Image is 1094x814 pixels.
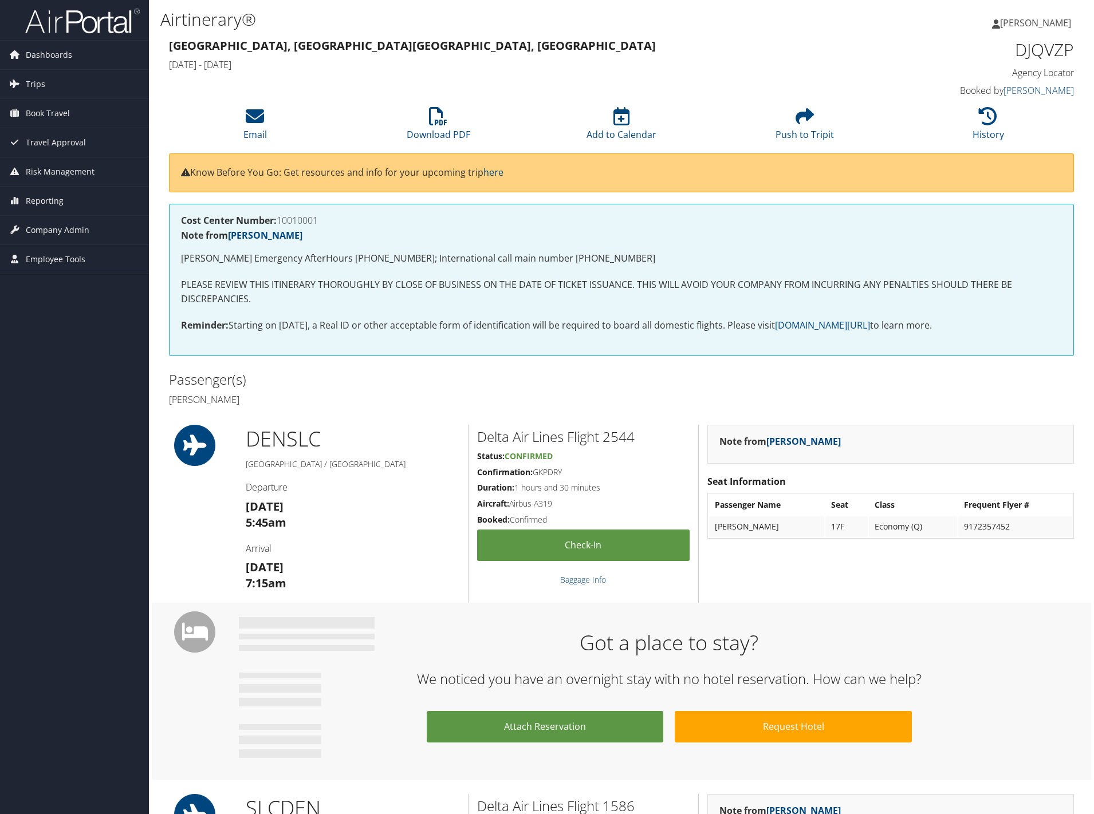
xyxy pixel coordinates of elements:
[246,459,459,470] h5: [GEOGRAPHIC_DATA] / [GEOGRAPHIC_DATA]
[243,113,267,141] a: Email
[246,481,459,493] h4: Departure
[169,58,844,71] h4: [DATE] - [DATE]
[709,495,824,515] th: Passenger Name
[560,574,606,585] a: Baggage Info
[587,113,656,141] a: Add to Calendar
[246,542,459,555] h4: Arrival
[247,629,1091,657] h1: Got a place to stay?
[181,214,277,227] strong: Cost Center Number:
[181,165,1062,180] p: Know Before You Go: Get resources and info for your upcoming trip
[25,7,140,34] img: airportal-logo.png
[477,427,690,446] h2: Delta Air Lines Flight 2544
[26,128,86,157] span: Travel Approval
[26,157,95,186] span: Risk Management
[825,516,868,537] td: 17F
[181,216,1062,225] h4: 10010001
[169,393,613,406] h4: [PERSON_NAME]
[246,425,459,453] h1: DEN SLC
[869,516,957,537] td: Economy (Q)
[26,70,45,98] span: Trips
[958,516,1072,537] td: 9172357452
[775,319,870,331] a: [DOMAIN_NAME][URL]
[246,515,286,530] strong: 5:45am
[246,499,284,514] strong: [DATE]
[505,451,553,461] span: Confirmed
[26,187,64,215] span: Reporting
[160,7,775,31] h1: Airtinerary®
[26,245,85,274] span: Employee Tools
[181,319,229,331] strong: Reminder:
[675,711,911,742] a: Request Hotel
[776,113,834,141] a: Push to Tripit
[169,370,613,389] h2: Passenger(s)
[869,495,957,515] th: Class
[766,435,841,448] a: [PERSON_NAME]
[825,495,868,515] th: Seat
[1000,17,1071,29] span: [PERSON_NAME]
[26,99,70,128] span: Book Travel
[477,482,514,493] strong: Duration:
[477,514,510,525] strong: Booked:
[407,113,470,141] a: Download PDF
[181,251,1062,266] p: [PERSON_NAME] Emergency AfterHours [PHONE_NUMBER]; International call main number [PHONE_NUMBER]
[861,66,1075,79] h4: Agency Locator
[861,38,1075,62] h1: DJQVZP
[477,530,690,561] a: Check-in
[427,711,663,742] a: Attach Reservation
[477,498,509,509] strong: Aircraft:
[477,514,690,525] h5: Confirmed
[477,467,533,477] strong: Confirmation:
[973,113,1004,141] a: History
[169,38,656,53] strong: [GEOGRAPHIC_DATA], [GEOGRAPHIC_DATA] [GEOGRAPHIC_DATA], [GEOGRAPHIC_DATA]
[477,482,690,493] h5: 1 hours and 30 minutes
[719,435,841,448] strong: Note from
[477,467,690,478] h5: GKPDRY
[707,475,786,488] strong: Seat Information
[477,498,690,509] h5: Airbus A319
[246,575,286,591] strong: 7:15am
[181,229,302,242] strong: Note from
[181,278,1062,307] p: PLEASE REVIEW THIS ITINERARY THOROUGHLY BY CLOSE OF BUSINESS ON THE DATE OF TICKET ISSUANCE. THIS...
[1004,84,1074,97] a: [PERSON_NAME]
[992,6,1083,40] a: [PERSON_NAME]
[228,229,302,242] a: [PERSON_NAME]
[246,559,284,575] strong: [DATE]
[477,451,505,461] strong: Status:
[26,41,72,69] span: Dashboards
[181,318,1062,333] p: Starting on [DATE], a Real ID or other acceptable form of identification will be required to boar...
[247,669,1091,689] h2: We noticed you have an overnight stay with no hotel reservation. How can we help?
[958,495,1072,515] th: Frequent Flyer #
[26,216,89,244] span: Company Admin
[483,166,503,179] a: here
[709,516,824,537] td: [PERSON_NAME]
[861,84,1075,97] h4: Booked by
